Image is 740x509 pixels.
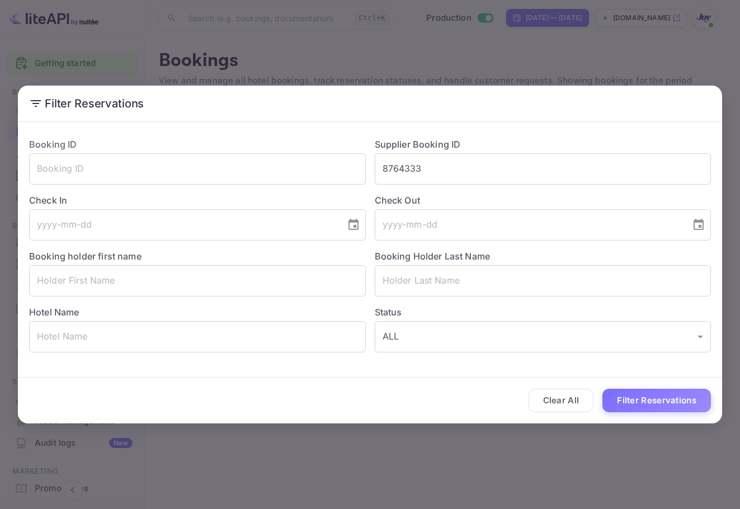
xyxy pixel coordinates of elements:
button: Filter Reservations [602,389,711,413]
input: Supplier Booking ID [375,153,711,185]
label: Check Out [375,194,711,207]
button: Clear All [529,389,594,413]
input: Booking ID [29,153,366,185]
div: ALL [375,321,711,352]
h2: Filter Reservations [18,86,722,121]
button: Choose date [687,214,710,236]
label: Supplier Booking ID [375,139,461,150]
input: Holder First Name [29,265,366,296]
label: Booking Holder Last Name [375,251,491,262]
label: Check In [29,194,366,207]
label: Status [375,305,711,319]
input: yyyy-mm-dd [29,209,338,241]
label: Booking ID [29,139,77,150]
label: Hotel Name [29,307,79,318]
input: Holder Last Name [375,265,711,296]
label: Booking holder first name [29,251,142,262]
input: yyyy-mm-dd [375,209,684,241]
input: Hotel Name [29,321,366,352]
button: Choose date [342,214,365,236]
